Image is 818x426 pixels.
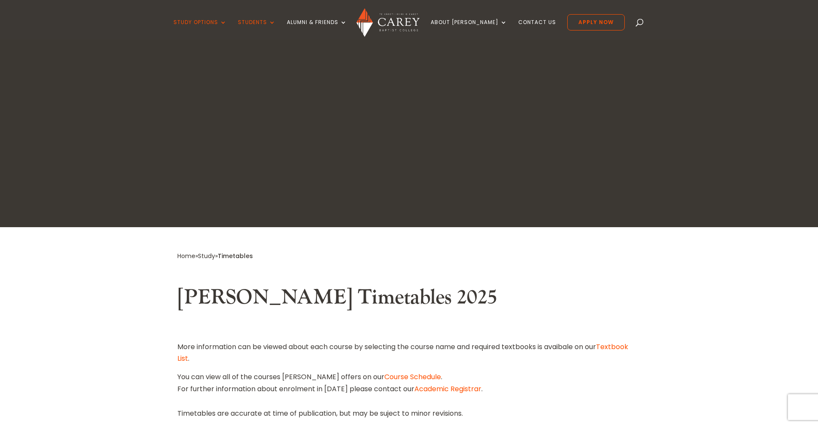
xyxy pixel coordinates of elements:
a: Alumni & Friends [287,19,347,40]
p: You can view all of the courses [PERSON_NAME] offers on our . For further information about enrol... [177,371,641,394]
a: About [PERSON_NAME] [431,19,507,40]
a: Study [198,252,215,260]
img: Carey Baptist College [356,8,420,37]
a: Home [177,252,195,260]
h2: [PERSON_NAME] Timetables 2025 [177,285,641,314]
a: Students [238,19,276,40]
p: More information can be viewed about each course by selecting the course name and required textbo... [177,341,641,371]
span: » » [177,252,253,260]
a: Apply Now [567,14,625,30]
span: Timetables [218,252,253,260]
a: Study Options [173,19,227,40]
a: Contact Us [518,19,556,40]
p: Timetables are accurate at time of publication, but may be suject to minor revisions. [177,408,641,419]
a: Academic Registrar [414,384,481,394]
a: Course Schedule [384,372,441,382]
